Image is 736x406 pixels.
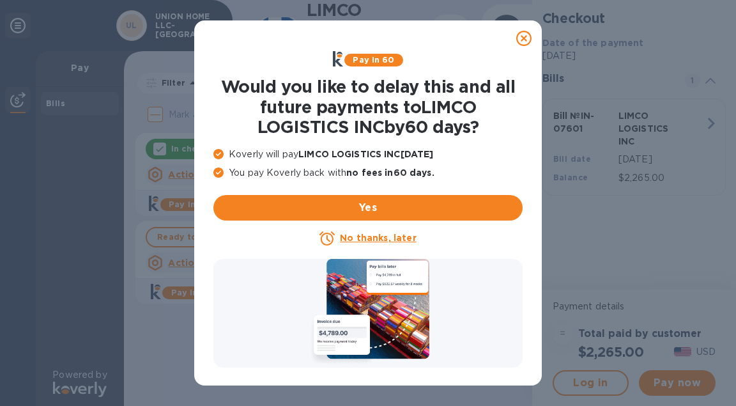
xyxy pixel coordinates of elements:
[213,195,523,221] button: Yes
[213,148,523,161] p: Koverly will pay
[213,166,523,180] p: You pay Koverly back with
[298,149,433,159] b: LIMCO LOGISTICS INC [DATE]
[213,77,523,137] h1: Would you like to delay this and all future payments to LIMCO LOGISTICS INC by 60 days ?
[340,233,416,243] u: No thanks, later
[353,55,394,65] b: Pay in 60
[346,168,434,178] b: no fees in 60 days .
[224,200,512,215] span: Yes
